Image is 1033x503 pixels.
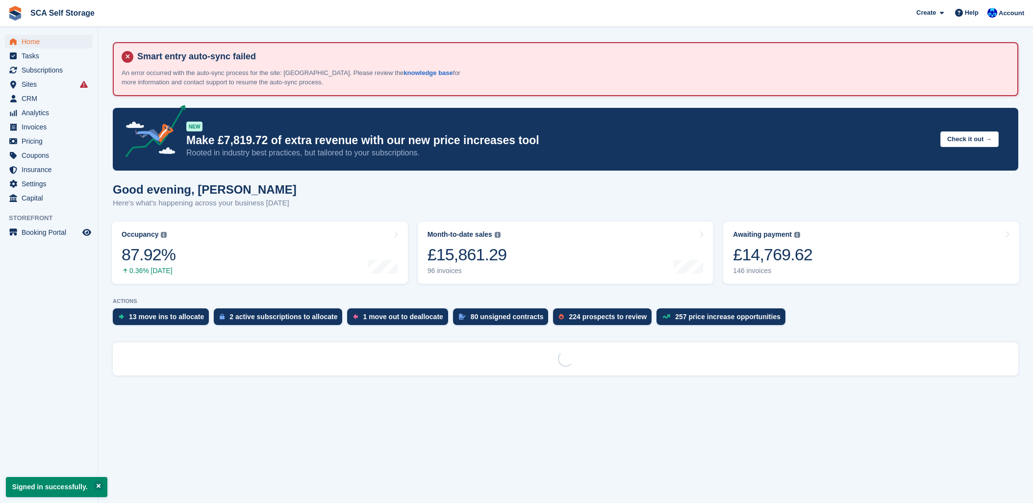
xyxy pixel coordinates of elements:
[418,222,714,284] a: Month-to-date sales £15,861.29 96 invoices
[186,148,932,158] p: Rooted in industry best practices, but tailored to your subscriptions.
[5,92,93,105] a: menu
[112,222,408,284] a: Occupancy 87.92% 0.36% [DATE]
[214,308,347,330] a: 2 active subscriptions to allocate
[965,8,979,18] span: Help
[122,230,158,239] div: Occupancy
[22,191,80,205] span: Capital
[471,313,544,321] div: 80 unsigned contracts
[428,245,507,265] div: £15,861.29
[940,131,999,148] button: Check it out →
[5,63,93,77] a: menu
[133,51,1009,62] h4: Smart entry auto-sync failed
[81,226,93,238] a: Preview store
[569,313,647,321] div: 224 prospects to review
[662,314,670,319] img: price_increase_opportunities-93ffe204e8149a01c8c9dc8f82e8f89637d9d84a8eef4429ea346261dce0b2c0.svg
[5,149,93,162] a: menu
[459,314,466,320] img: contract_signature_icon-13c848040528278c33f63329250d36e43548de30e8caae1d1a13099fd9432cc5.svg
[733,230,792,239] div: Awaiting payment
[129,313,204,321] div: 13 move ins to allocate
[5,49,93,63] a: menu
[113,183,297,196] h1: Good evening, [PERSON_NAME]
[5,177,93,191] a: menu
[5,35,93,49] a: menu
[22,92,80,105] span: CRM
[733,245,812,265] div: £14,769.62
[229,313,337,321] div: 2 active subscriptions to allocate
[22,106,80,120] span: Analytics
[22,77,80,91] span: Sites
[5,226,93,239] a: menu
[22,149,80,162] span: Coupons
[117,105,186,161] img: price-adjustments-announcement-icon-8257ccfd72463d97f412b2fc003d46551f7dbcb40ab6d574587a9cd5c0d94...
[22,63,80,77] span: Subscriptions
[916,8,936,18] span: Create
[80,80,88,88] i: Smart entry sync failures have occurred
[495,232,501,238] img: icon-info-grey-7440780725fd019a000dd9b08b2336e03edf1995a4989e88bcd33f0948082b44.svg
[363,313,443,321] div: 1 move out to deallocate
[733,267,812,275] div: 146 invoices
[794,232,800,238] img: icon-info-grey-7440780725fd019a000dd9b08b2336e03edf1995a4989e88bcd33f0948082b44.svg
[347,308,453,330] a: 1 move out to deallocate
[5,106,93,120] a: menu
[122,68,465,87] p: An error occurred with the auto-sync process for the site: [GEOGRAPHIC_DATA]. Please review the f...
[186,133,932,148] p: Make £7,819.72 of extra revenue with our new price increases tool
[220,313,225,320] img: active_subscription_to_allocate_icon-d502201f5373d7db506a760aba3b589e785aa758c864c3986d89f69b8ff3...
[113,198,297,209] p: Here's what's happening across your business [DATE]
[22,49,80,63] span: Tasks
[26,5,99,21] a: SCA Self Storage
[987,8,997,18] img: Kelly Neesham
[22,226,80,239] span: Booking Portal
[5,120,93,134] a: menu
[6,477,107,497] p: Signed in successfully.
[553,308,656,330] a: 224 prospects to review
[22,35,80,49] span: Home
[5,191,93,205] a: menu
[122,245,176,265] div: 87.92%
[559,314,564,320] img: prospect-51fa495bee0391a8d652442698ab0144808aea92771e9ea1ae160a38d050c398.svg
[5,134,93,148] a: menu
[999,8,1024,18] span: Account
[353,314,358,320] img: move_outs_to_deallocate_icon-f764333ba52eb49d3ac5e1228854f67142a1ed5810a6f6cc68b1a99e826820c5.svg
[656,308,790,330] a: 257 price increase opportunities
[5,163,93,176] a: menu
[22,120,80,134] span: Invoices
[675,313,781,321] div: 257 price increase opportunities
[8,6,23,21] img: stora-icon-8386f47178a22dfd0bd8f6a31ec36ba5ce8667c1dd55bd0f319d3a0aa187defe.svg
[186,122,202,131] div: NEW
[22,134,80,148] span: Pricing
[428,230,492,239] div: Month-to-date sales
[22,177,80,191] span: Settings
[122,267,176,275] div: 0.36% [DATE]
[113,298,1018,304] p: ACTIONS
[22,163,80,176] span: Insurance
[453,308,554,330] a: 80 unsigned contracts
[119,314,124,320] img: move_ins_to_allocate_icon-fdf77a2bb77ea45bf5b3d319d69a93e2d87916cf1d5bf7949dd705db3b84f3ca.svg
[161,232,167,238] img: icon-info-grey-7440780725fd019a000dd9b08b2336e03edf1995a4989e88bcd33f0948082b44.svg
[723,222,1019,284] a: Awaiting payment £14,769.62 146 invoices
[403,69,453,76] a: knowledge base
[428,267,507,275] div: 96 invoices
[9,213,98,223] span: Storefront
[5,77,93,91] a: menu
[113,308,214,330] a: 13 move ins to allocate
